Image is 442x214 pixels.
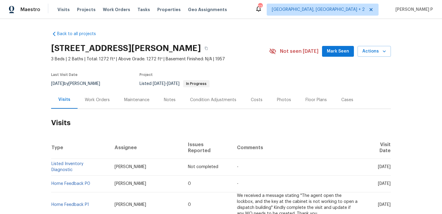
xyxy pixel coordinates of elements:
span: [DATE] [378,165,391,169]
h2: [STREET_ADDRESS][PERSON_NAME] [51,45,201,51]
span: Maestro [20,7,40,13]
a: Back to all projects [51,31,109,37]
span: Work Orders [103,7,130,13]
button: Copy Address [201,43,212,54]
button: Mark Seen [322,46,354,57]
span: Geo Assignments [188,7,227,13]
span: Listed [140,82,210,86]
div: Visits [58,97,70,103]
a: Listed Inventory Diagnostic [51,162,83,172]
th: Visit Date [363,137,391,159]
span: 0 [188,182,191,186]
span: - [237,182,238,186]
th: Issues Reported [183,137,232,159]
span: Properties [157,7,181,13]
div: by [PERSON_NAME] [51,80,107,87]
span: Mark Seen [327,48,349,55]
a: Home Feedback P1 [51,203,89,207]
h2: Visits [51,109,391,137]
div: Condition Adjustments [190,97,236,103]
span: - [153,82,180,86]
span: Project [140,73,153,77]
span: 3 Beds | 2 Baths | Total: 1272 ft² | Above Grade: 1272 ft² | Basement Finished: N/A | 1957 [51,56,269,62]
span: [PERSON_NAME] [115,182,146,186]
span: [DATE] [378,203,391,207]
button: Actions [358,46,391,57]
span: Projects [77,7,96,13]
span: [DATE] [51,82,64,86]
div: Cases [341,97,353,103]
span: Tasks [137,8,150,12]
span: - [237,165,238,169]
a: Home Feedback P0 [51,182,90,186]
th: Assignee [110,137,183,159]
span: Not seen [DATE] [280,48,318,54]
div: Photos [277,97,291,103]
span: Last Visit Date [51,73,78,77]
span: [GEOGRAPHIC_DATA], [GEOGRAPHIC_DATA] + 2 [272,7,365,13]
div: Floor Plans [305,97,327,103]
span: [DATE] [153,82,165,86]
div: Work Orders [85,97,110,103]
div: Costs [251,97,262,103]
span: 0 [188,203,191,207]
span: [DATE] [167,82,180,86]
span: [DATE] [378,182,391,186]
span: Not completed [188,165,218,169]
div: 22 [258,4,262,10]
th: Type [51,137,110,159]
span: [PERSON_NAME] [115,203,146,207]
span: [PERSON_NAME] P [393,7,433,13]
th: Comments [232,137,363,159]
span: [PERSON_NAME] [115,165,146,169]
div: Notes [164,97,176,103]
span: Actions [362,48,386,55]
span: In Progress [184,82,209,86]
span: Visits [57,7,70,13]
div: Maintenance [124,97,149,103]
